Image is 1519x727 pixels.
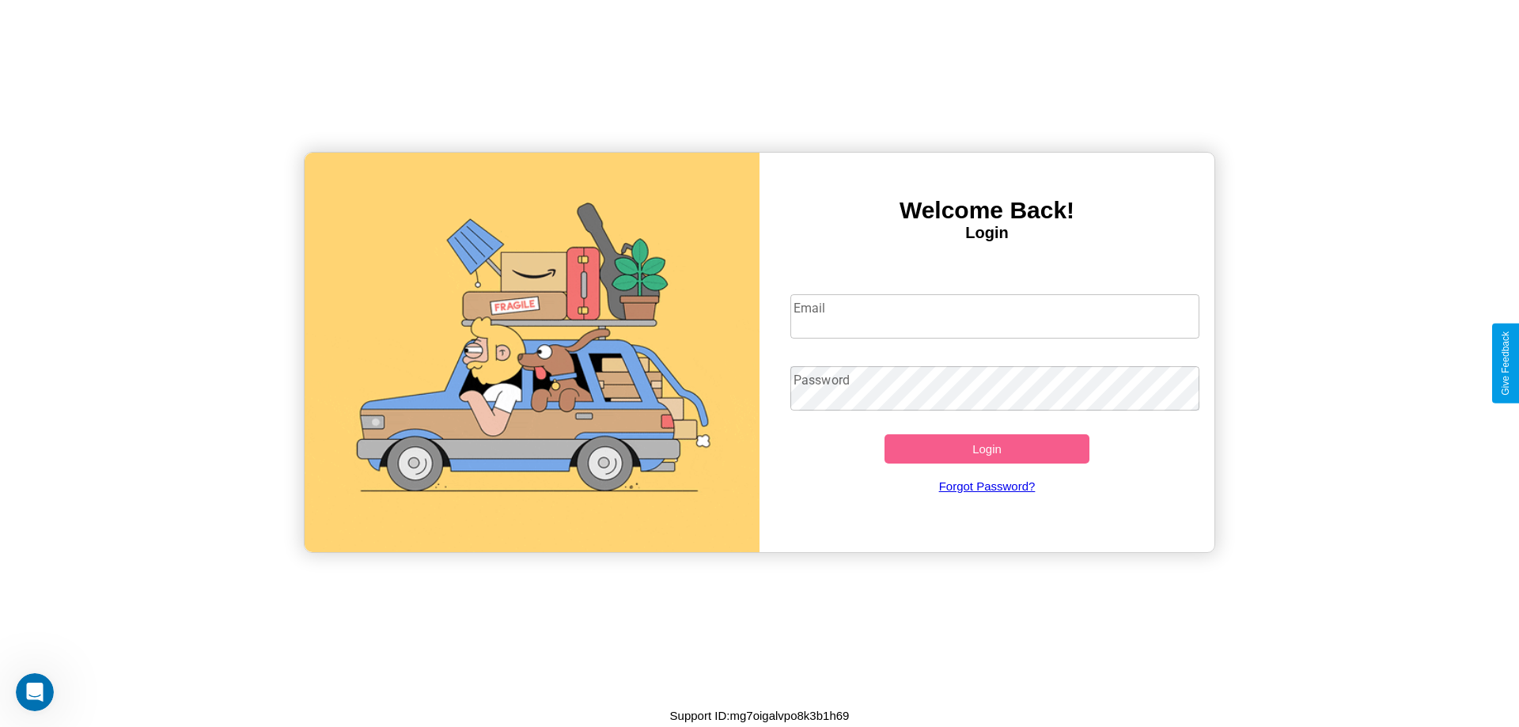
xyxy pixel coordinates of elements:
[305,153,759,552] img: gif
[670,705,850,726] p: Support ID: mg7oigalvpo8k3b1h69
[16,673,54,711] iframe: Intercom live chat
[1500,331,1511,396] div: Give Feedback
[759,224,1214,242] h4: Login
[885,434,1089,464] button: Login
[782,464,1192,509] a: Forgot Password?
[759,197,1214,224] h3: Welcome Back!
